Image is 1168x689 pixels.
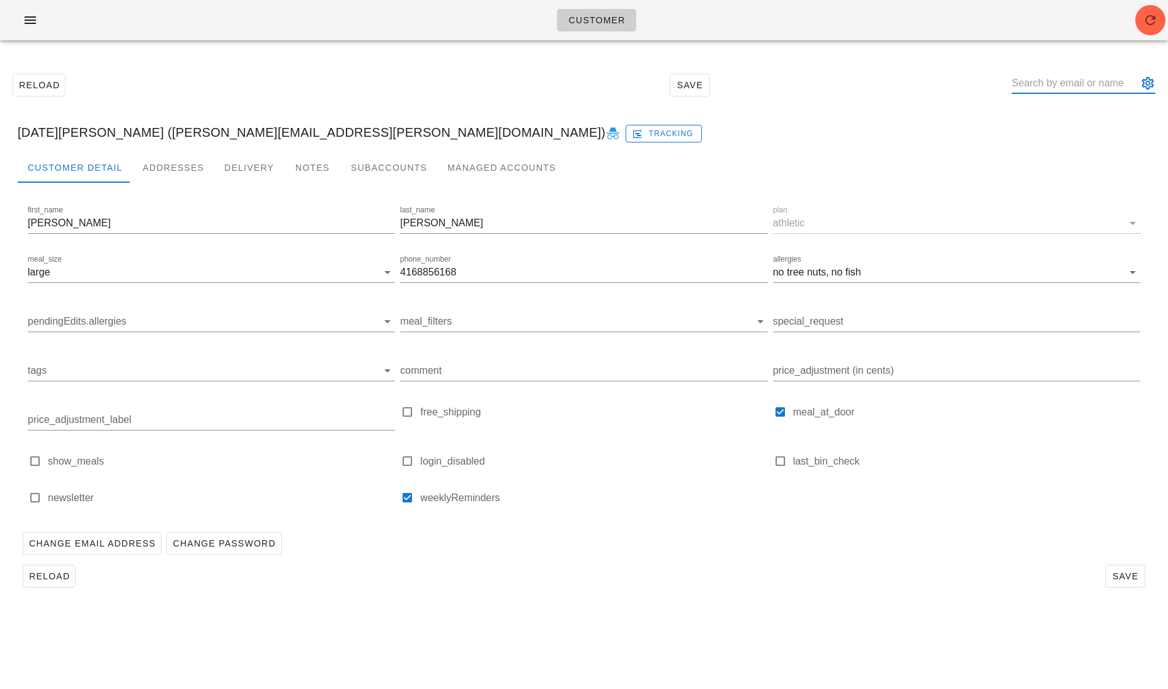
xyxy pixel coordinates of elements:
label: last_name [400,206,435,215]
div: planathletic [773,213,1140,233]
span: Reload [18,80,60,90]
div: meal_filters [400,311,767,332]
button: Reload [23,565,76,588]
span: Change Email Address [28,538,156,548]
button: appended action [1140,76,1155,91]
a: Tracking [626,122,702,142]
label: allergies [773,255,801,264]
label: last_bin_check [793,455,1140,468]
span: Reload [28,571,70,581]
div: Notes [284,153,341,183]
div: no fish [832,267,861,278]
label: show_meals [48,455,395,468]
button: Change Email Address [23,532,161,555]
button: Reload [13,74,66,96]
div: Customer Detail [18,153,132,183]
div: pendingEdits.allergies [28,311,395,332]
label: meal_size [28,255,62,264]
button: Change Password [166,532,281,555]
label: weeklyReminders [420,492,767,504]
span: Customer [568,15,625,25]
div: meal_sizelarge [28,262,395,282]
div: Delivery [214,153,284,183]
label: newsletter [48,492,395,504]
span: Save [675,80,704,90]
div: Managed Accounts [437,153,566,183]
div: Addresses [132,153,214,183]
button: Tracking [626,125,702,142]
div: tags [28,361,395,381]
label: login_disabled [420,455,767,468]
button: Save [670,74,710,96]
button: Save [1105,565,1145,588]
div: no tree nuts, [773,267,829,278]
label: free_shipping [420,406,767,419]
span: Save [1111,571,1140,581]
div: large [28,267,50,278]
label: plan [773,206,787,215]
div: Subaccounts [341,153,437,183]
span: Change Password [172,538,275,548]
span: Tracking [634,128,694,139]
div: allergiesno tree nuts,no fish [773,262,1140,282]
input: Search by email or name [1012,73,1138,93]
label: first_name [28,206,63,215]
label: meal_at_door [793,406,1140,419]
label: phone_number [400,255,451,264]
div: [DATE][PERSON_NAME] ([PERSON_NAME][EMAIL_ADDRESS][PERSON_NAME][DOMAIN_NAME]) [8,112,1160,153]
a: Customer [557,9,636,32]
